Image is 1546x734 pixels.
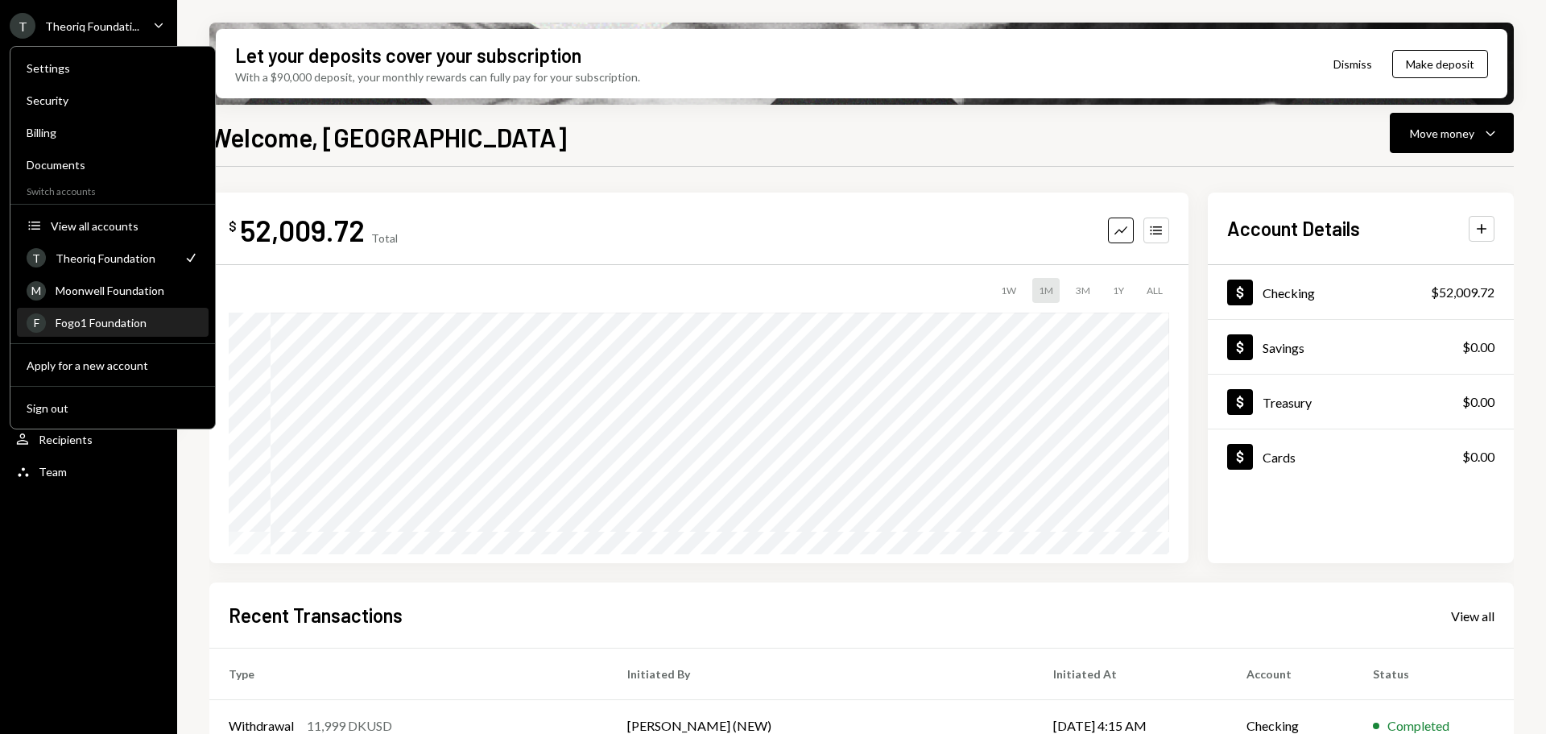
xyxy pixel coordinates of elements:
[56,284,199,297] div: Moonwell Foundation
[1227,215,1360,242] h2: Account Details
[1451,607,1494,624] a: View all
[235,68,640,85] div: With a $90,000 deposit, your monthly rewards can fully pay for your subscription.
[1390,113,1514,153] button: Move money
[1208,320,1514,374] a: Savings$0.00
[10,182,215,197] div: Switch accounts
[17,276,209,305] a: MMoonwell Foundation
[17,85,209,114] a: Security
[1034,649,1227,700] th: Initiated At
[56,251,173,265] div: Theoriq Foundation
[209,121,567,153] h1: Welcome, [GEOGRAPHIC_DATA]
[51,219,199,233] div: View all accounts
[45,19,139,33] div: Theoriq Foundati...
[56,316,199,330] div: Fogo1 Foundation
[1106,278,1131,303] div: 1Y
[27,248,46,267] div: T
[10,425,167,454] a: Recipients
[27,359,199,372] div: Apply for a new account
[1410,125,1474,142] div: Move money
[1208,429,1514,483] a: Cards$0.00
[1208,265,1514,319] a: Checking$52,009.72
[1313,45,1392,83] button: Dismiss
[1462,447,1494,467] div: $0.00
[1263,450,1296,465] div: Cards
[1431,283,1494,302] div: $52,009.72
[229,218,237,234] div: $
[27,313,46,333] div: F
[1392,50,1488,78] button: Make deposit
[17,53,209,82] a: Settings
[17,394,209,423] button: Sign out
[1354,649,1514,700] th: Status
[1069,278,1097,303] div: 3M
[209,649,608,700] th: Type
[17,308,209,337] a: FFogo1 Foundation
[1227,649,1354,700] th: Account
[1263,285,1315,301] div: Checking
[1032,278,1060,303] div: 1M
[240,212,365,248] div: 52,009.72
[229,602,403,628] h2: Recent Transactions
[1451,608,1494,624] div: View all
[1462,338,1494,357] div: $0.00
[39,465,67,479] div: Team
[27,126,199,139] div: Billing
[608,649,1034,700] th: Initiated By
[994,278,1023,303] div: 1W
[235,42,581,68] div: Let your deposits cover your subscription
[1208,375,1514,429] a: Treasury$0.00
[10,457,167,486] a: Team
[17,150,209,179] a: Documents
[17,351,209,380] button: Apply for a new account
[10,13,35,39] div: T
[1462,392,1494,412] div: $0.00
[27,401,199,415] div: Sign out
[1140,278,1169,303] div: ALL
[17,212,209,241] button: View all accounts
[1263,395,1312,410] div: Treasury
[27,61,199,75] div: Settings
[39,433,93,446] div: Recipients
[27,281,46,301] div: M
[17,118,209,147] a: Billing
[371,231,398,245] div: Total
[1263,340,1304,355] div: Savings
[27,93,199,107] div: Security
[27,158,199,172] div: Documents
